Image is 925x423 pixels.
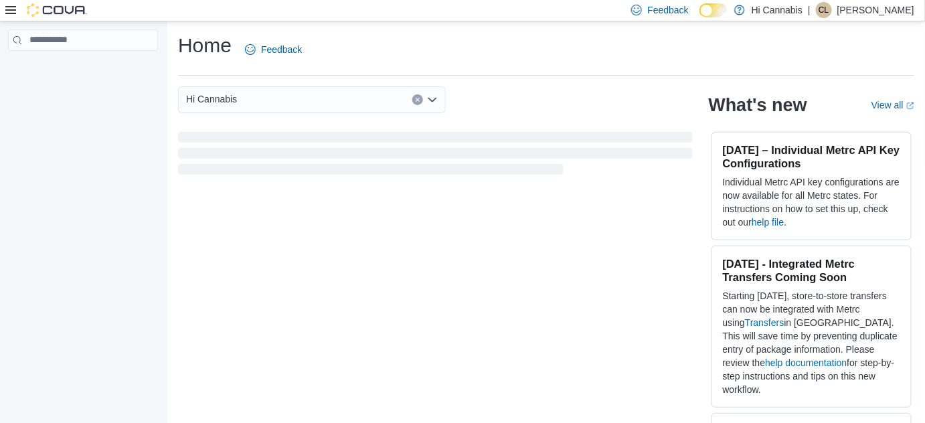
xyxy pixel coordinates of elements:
h3: [DATE] - Integrated Metrc Transfers Coming Soon [723,257,900,284]
a: Transfers [745,317,784,328]
a: help file [752,217,784,228]
nav: Complex example [8,54,158,86]
p: Hi Cannabis [752,2,803,18]
div: Caroline Lasnier [816,2,832,18]
span: Feedback [261,43,302,56]
span: Feedback [647,3,688,17]
h2: What's new [709,94,807,116]
p: | [808,2,811,18]
input: Dark Mode [699,3,728,17]
img: Cova [27,3,87,17]
button: Open list of options [427,94,438,105]
svg: External link [906,102,914,110]
a: Feedback [240,36,307,63]
p: Individual Metrc API key configurations are now available for all Metrc states. For instructions ... [723,175,900,229]
button: Clear input [412,94,423,105]
span: CL [819,2,829,18]
p: Starting [DATE], store-to-store transfers can now be integrated with Metrc using in [GEOGRAPHIC_D... [723,289,900,396]
a: View allExternal link [871,100,914,110]
a: help documentation [765,357,847,368]
p: [PERSON_NAME] [837,2,914,18]
span: Hi Cannabis [186,91,237,107]
span: Loading [178,135,693,177]
h1: Home [178,32,232,59]
h3: [DATE] – Individual Metrc API Key Configurations [723,143,900,170]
